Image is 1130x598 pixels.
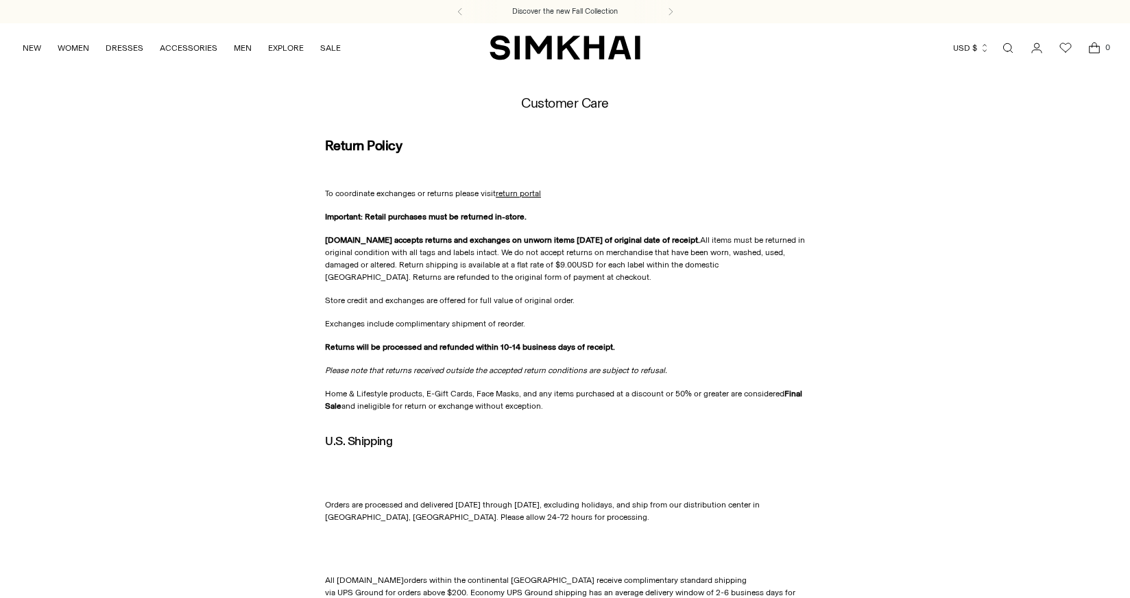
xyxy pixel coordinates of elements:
[325,366,667,375] em: Please note that returns received outside the accepted return conditions are subject to refusal.
[512,6,618,17] a: Discover the new Fall Collection
[490,34,640,61] a: SIMKHAI
[325,234,805,283] p: All items must be returned in original condition with all tags and labels intact. We do not accep...
[23,33,41,63] a: NEW
[106,33,143,63] a: DRESSES
[160,33,217,63] a: ACCESSORIES
[325,434,805,447] h2: U.S. Shipping
[320,33,341,63] a: SALE
[325,294,805,307] p: Store credit and exchanges are offered for full value of original order.
[496,189,541,198] a: return portal
[58,33,89,63] a: WOMEN
[325,318,805,330] p: Exchanges include complimentary shipment of reorder.
[521,95,609,110] h1: Customer Care
[994,34,1022,62] a: Open search modal
[1101,41,1114,53] span: 0
[325,235,700,245] strong: [DOMAIN_NAME] accepts returns and exchanges on unworn items [DATE] of original date of receipt.
[268,33,304,63] a: EXPLORE
[1023,34,1050,62] a: Go to the account page
[953,33,989,63] button: USD $
[337,575,404,585] span: [DOMAIN_NAME]
[325,212,527,222] strong: Important: Retail purchases must be returned in-store.
[234,33,252,63] a: MEN
[325,137,402,154] strong: Return Policy
[325,499,805,523] div: Orders are processed and delivered [DATE] through [DATE], excluding holidays, and ship from our d...
[325,387,805,412] p: Home & Lifestyle products, E-Gift Cards, Face Masks, and any items purchased at a discount or 50%...
[1081,34,1108,62] a: Open cart modal
[325,187,805,200] p: To coordinate exchanges or returns please visit
[1052,34,1079,62] a: Wishlist
[325,342,615,352] strong: Returns will be processed and refunded within 10-14 business days of receipt.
